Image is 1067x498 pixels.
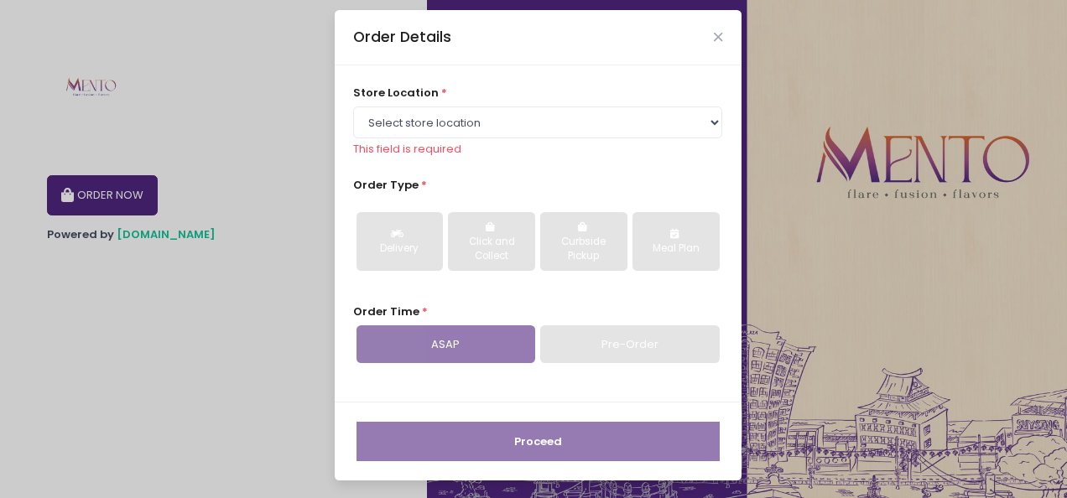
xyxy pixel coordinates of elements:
div: Curbside Pickup [552,235,615,264]
div: Click and Collect [460,235,523,264]
button: Curbside Pickup [540,212,627,271]
div: Delivery [368,241,431,257]
button: Close [714,33,722,41]
span: store location [353,85,439,101]
button: Proceed [357,422,720,462]
button: Meal Plan [632,212,719,271]
div: Order Details [353,26,451,48]
div: This field is required [353,141,722,158]
span: Order Type [353,177,419,193]
span: Order Time [353,303,419,319]
button: Delivery [357,212,443,271]
button: Click and Collect [448,212,534,271]
div: Meal Plan [644,241,707,257]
